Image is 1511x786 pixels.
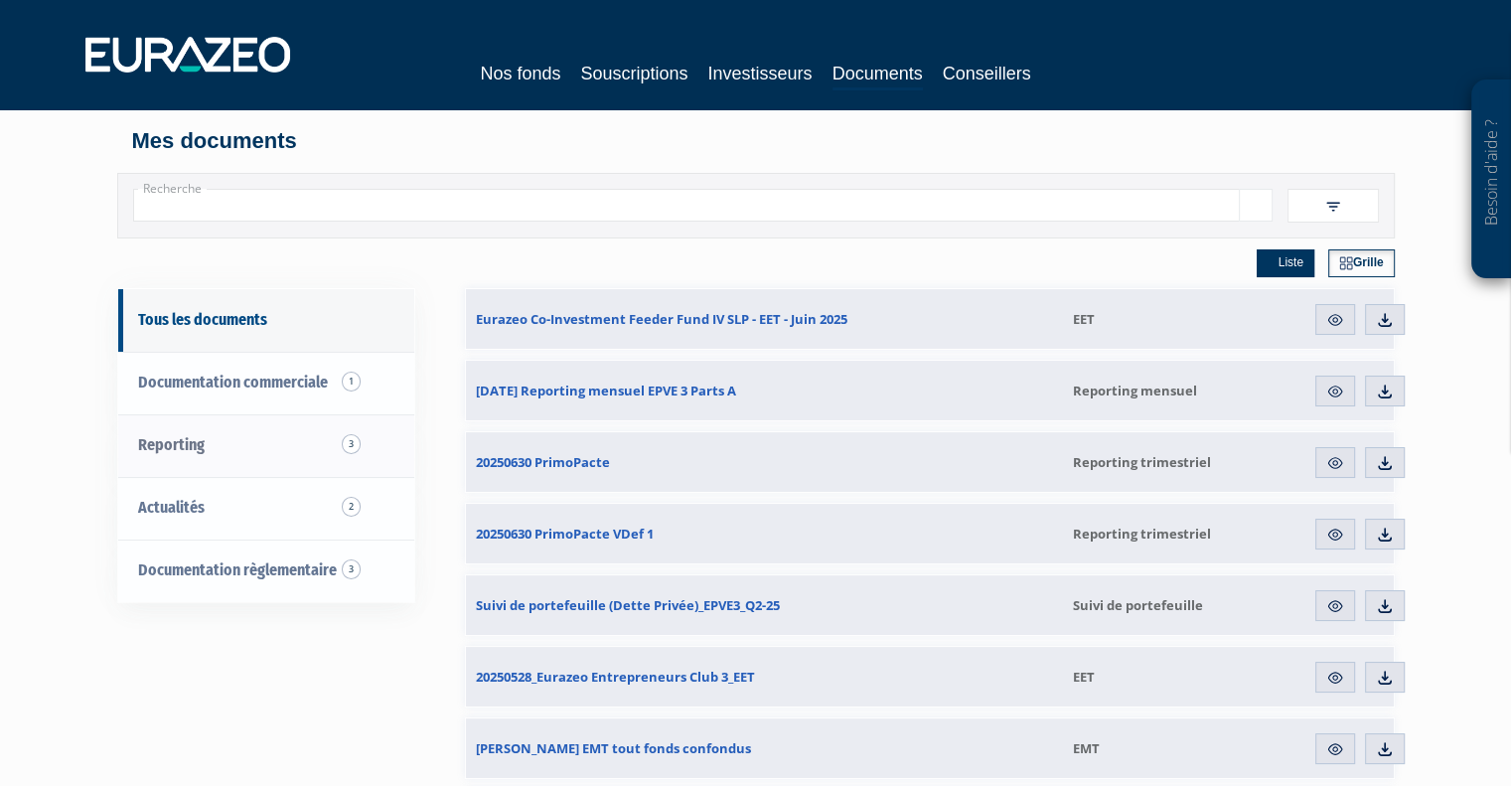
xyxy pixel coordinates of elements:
span: 2 [344,497,363,517]
a: Nos fonds [480,60,560,87]
a: Documents [832,60,923,90]
a: Investisseurs [707,60,812,87]
img: grid.svg [1339,256,1353,270]
img: eye.svg [1326,454,1344,472]
span: Suivi de portefeuille [1060,596,1203,614]
span: Reporting trimestriel [1060,453,1211,471]
a: Documentation commerciale 1 [118,352,414,414]
img: eye.svg [1326,740,1344,758]
img: eye.svg [1326,669,1344,687]
img: download.svg [1376,454,1394,472]
img: download.svg [1376,669,1394,687]
span: EET [1060,310,1095,328]
a: Suivi de portefeuille (Dette Privée)_EPVE3_Q2-25 [466,575,1050,635]
img: filter.svg [1324,198,1342,216]
img: download.svg [1376,740,1394,758]
img: download.svg [1376,597,1394,615]
span: 20250630 PrimoPacte [476,453,610,471]
span: Suivi de portefeuille (Dette Privée)_EPVE3_Q2-25 [476,596,780,614]
p: Besoin d'aide ? [1480,90,1503,269]
a: Tous les documents [118,289,414,352]
span: Reporting mensuel [1060,382,1197,399]
a: Conseillers [943,60,1031,87]
span: Reporting [138,435,205,454]
span: 20250528_Eurazeo Entrepreneurs Club 3_EET [476,668,755,686]
span: [DATE] Reporting mensuel EPVE 3 Parts A [476,382,736,399]
img: eye.svg [1326,311,1344,329]
span: Eurazeo Co-Investment Feeder Fund IV SLP - EET - Juin 2025 [476,310,847,328]
span: Documentation commerciale [138,373,328,392]
span: [PERSON_NAME] EMT tout fonds confondus [476,739,751,757]
span: Documentation règlementaire [138,560,337,579]
span: EMT [1060,739,1100,757]
span: 20250630 PrimoPacte VDef 1 [476,525,654,543]
img: eye.svg [1326,383,1344,400]
span: EET [1060,668,1095,686]
a: Grille [1328,249,1395,277]
a: Documentation règlementaire 3 [118,540,414,602]
a: [DATE] Reporting mensuel EPVE 3 Parts A [466,361,1050,420]
a: Reporting 3 [118,414,414,477]
a: 20250528_Eurazeo Entrepreneurs Club 3_EET [466,647,1050,707]
span: Actualités [138,498,205,517]
a: 20250630 PrimoPacte [466,432,1050,492]
span: 1 [344,372,363,392]
img: download.svg [1376,311,1394,329]
img: download.svg [1376,526,1394,544]
img: download.svg [1376,383,1394,400]
a: Souscriptions [580,60,687,87]
span: 3 [344,559,363,579]
a: Liste [1257,249,1314,277]
span: Reporting trimestriel [1060,525,1211,543]
a: Eurazeo Co-Investment Feeder Fund IV SLP - EET - Juin 2025 [466,289,1050,349]
img: eye.svg [1326,597,1344,615]
span: 3 [344,434,363,454]
input: Recherche [133,189,1240,222]
a: 20250630 PrimoPacte VDef 1 [466,504,1050,563]
h4: Mes documents [132,129,1380,153]
a: Actualités 2 [118,477,414,540]
img: eye.svg [1326,526,1344,544]
img: 1732889491-logotype_eurazeo_blanc_rvb.png [85,37,290,73]
a: [PERSON_NAME] EMT tout fonds confondus [466,718,1050,778]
